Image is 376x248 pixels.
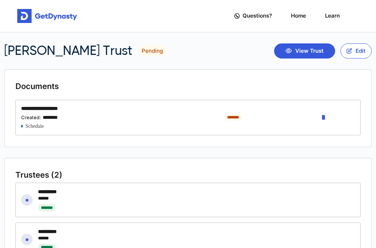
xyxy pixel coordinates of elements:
span: Trustees (2) [15,170,62,180]
a: Questions? [234,6,272,26]
a: Learn [325,6,340,26]
div: [PERSON_NAME] Trust [4,43,166,59]
button: View Trust [274,43,335,59]
img: Get started for free with Dynasty Trust Company [17,9,77,23]
a: Home [291,6,306,26]
span: Questions? [243,10,272,22]
span: Pending [138,45,166,56]
button: Edit [340,43,372,59]
span: Documents [15,81,59,92]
